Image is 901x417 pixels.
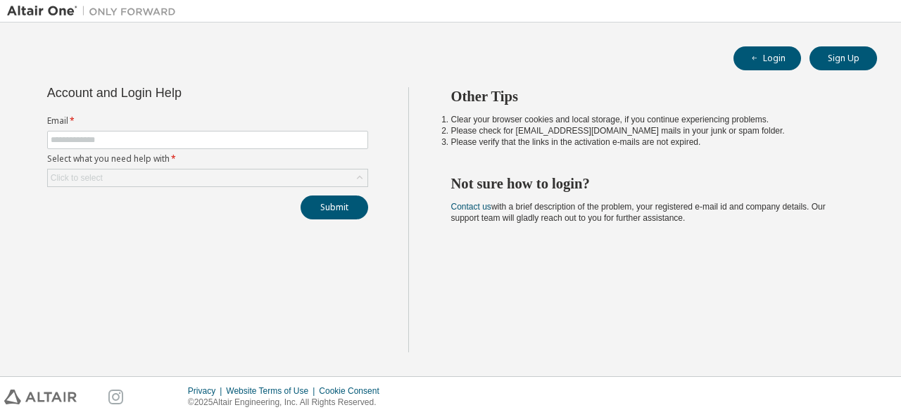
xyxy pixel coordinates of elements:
[226,385,319,397] div: Website Terms of Use
[47,153,368,165] label: Select what you need help with
[451,125,852,136] li: Please check for [EMAIL_ADDRESS][DOMAIN_NAME] mails in your junk or spam folder.
[48,169,367,186] div: Click to select
[451,174,852,193] h2: Not sure how to login?
[451,136,852,148] li: Please verify that the links in the activation e-mails are not expired.
[108,390,123,404] img: instagram.svg
[188,397,388,409] p: © 2025 Altair Engineering, Inc. All Rights Reserved.
[7,4,183,18] img: Altair One
[47,115,368,127] label: Email
[451,202,826,223] span: with a brief description of the problem, your registered e-mail id and company details. Our suppo...
[733,46,801,70] button: Login
[4,390,77,404] img: altair_logo.svg
[451,202,491,212] a: Contact us
[51,172,103,184] div: Click to select
[188,385,226,397] div: Privacy
[301,195,368,219] button: Submit
[809,46,877,70] button: Sign Up
[319,385,387,397] div: Cookie Consent
[451,87,852,105] h2: Other Tips
[451,114,852,125] li: Clear your browser cookies and local storage, if you continue experiencing problems.
[47,87,304,98] div: Account and Login Help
